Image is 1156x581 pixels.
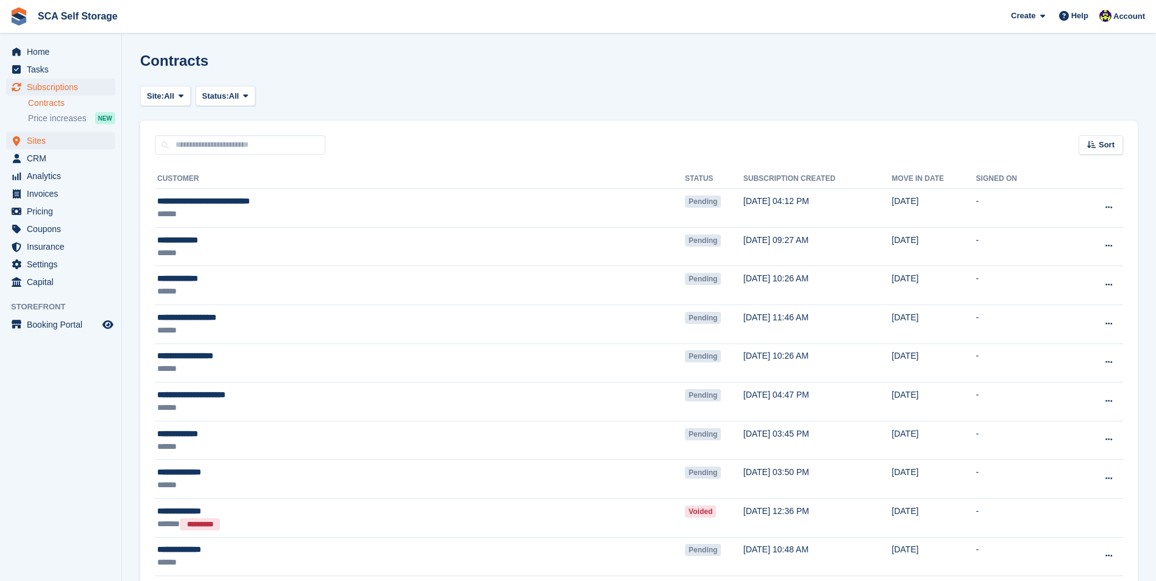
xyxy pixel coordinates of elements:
td: - [976,227,1082,266]
span: CRM [27,150,100,167]
td: - [976,266,1082,305]
span: Tasks [27,61,100,78]
td: [DATE] [892,266,976,305]
td: - [976,305,1082,343]
button: Status: All [196,86,255,106]
span: All [229,90,239,102]
span: Sort [1099,139,1115,151]
span: Site: [147,90,164,102]
td: [DATE] [892,537,976,576]
td: [DATE] [892,421,976,460]
td: [DATE] [892,189,976,228]
span: Status: [202,90,229,102]
a: menu [6,238,115,255]
td: [DATE] 03:45 PM [743,421,892,460]
th: Status [685,169,743,189]
span: Pending [685,312,721,324]
a: menu [6,185,115,202]
span: All [164,90,174,102]
span: Pending [685,273,721,285]
img: stora-icon-8386f47178a22dfd0bd8f6a31ec36ba5ce8667c1dd55bd0f319d3a0aa187defe.svg [10,7,28,26]
td: [DATE] 10:26 AM [743,266,892,305]
th: Subscription created [743,169,892,189]
span: Invoices [27,185,100,202]
a: menu [6,150,115,167]
span: Home [27,43,100,60]
td: - [976,189,1082,228]
a: Price increases NEW [28,111,115,125]
a: menu [6,132,115,149]
td: [DATE] 04:47 PM [743,382,892,421]
td: [DATE] 09:27 AM [743,227,892,266]
a: menu [6,43,115,60]
span: Sites [27,132,100,149]
td: [DATE] [892,227,976,266]
span: Pending [685,350,721,362]
span: Pending [685,428,721,440]
td: - [976,460,1082,499]
span: Capital [27,273,100,290]
span: Storefront [11,301,121,313]
span: Coupons [27,220,100,238]
td: - [976,382,1082,421]
td: [DATE] [892,460,976,499]
span: Voided [685,505,716,518]
span: Pricing [27,203,100,220]
a: menu [6,79,115,96]
a: menu [6,61,115,78]
div: NEW [95,112,115,124]
a: Preview store [101,317,115,332]
td: [DATE] [892,305,976,343]
td: - [976,498,1082,537]
a: menu [6,316,115,333]
td: - [976,421,1082,460]
span: Pending [685,195,721,208]
td: - [976,537,1082,576]
a: menu [6,220,115,238]
td: [DATE] [892,382,976,421]
td: [DATE] 10:26 AM [743,343,892,382]
a: Contracts [28,97,115,109]
span: Pending [685,467,721,479]
span: Settings [27,256,100,273]
td: [DATE] 04:12 PM [743,189,892,228]
td: [DATE] [892,343,976,382]
a: menu [6,256,115,273]
img: Thomas Webb [1099,10,1112,22]
td: [DATE] 10:48 AM [743,537,892,576]
span: Account [1113,10,1145,23]
a: menu [6,167,115,185]
span: Pending [685,389,721,401]
span: Booking Portal [27,316,100,333]
th: Customer [155,169,685,189]
a: menu [6,203,115,220]
span: Subscriptions [27,79,100,96]
th: Signed on [976,169,1082,189]
h1: Contracts [140,52,208,69]
span: Help [1071,10,1088,22]
a: SCA Self Storage [33,6,122,26]
td: [DATE] 03:50 PM [743,460,892,499]
span: Pending [685,234,721,247]
td: - [976,343,1082,382]
span: Insurance [27,238,100,255]
span: Pending [685,544,721,556]
span: Price increases [28,113,87,124]
span: Analytics [27,167,100,185]
span: Create [1011,10,1035,22]
td: [DATE] [892,498,976,537]
th: Move in date [892,169,976,189]
a: menu [6,273,115,290]
button: Site: All [140,86,191,106]
td: [DATE] 11:46 AM [743,305,892,343]
td: [DATE] 12:36 PM [743,498,892,537]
